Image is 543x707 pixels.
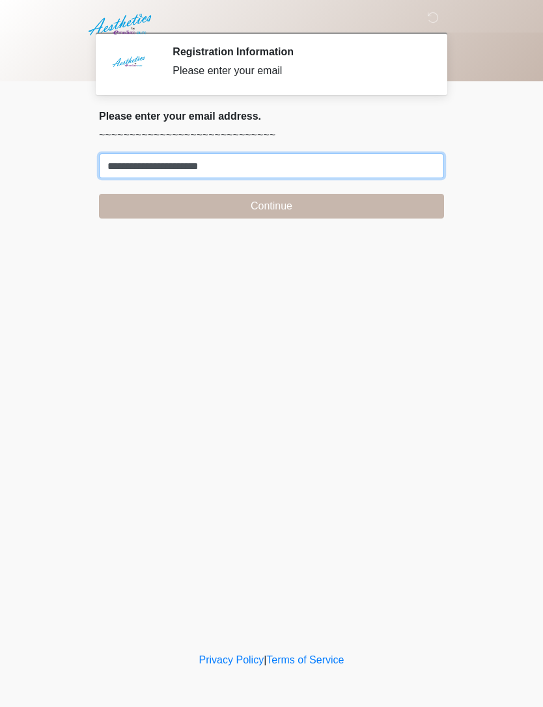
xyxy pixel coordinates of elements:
a: Terms of Service [266,654,344,665]
div: Please enter your email [173,63,425,79]
h2: Please enter your email address. [99,110,444,122]
img: Aesthetics by Emediate Cure Logo [86,10,157,40]
p: ~~~~~~~~~~~~~~~~~~~~~~~~~~~~~ [99,127,444,143]
a: | [264,654,266,665]
a: Privacy Policy [199,654,264,665]
button: Continue [99,194,444,219]
h2: Registration Information [173,46,425,58]
img: Agent Avatar [109,46,148,85]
